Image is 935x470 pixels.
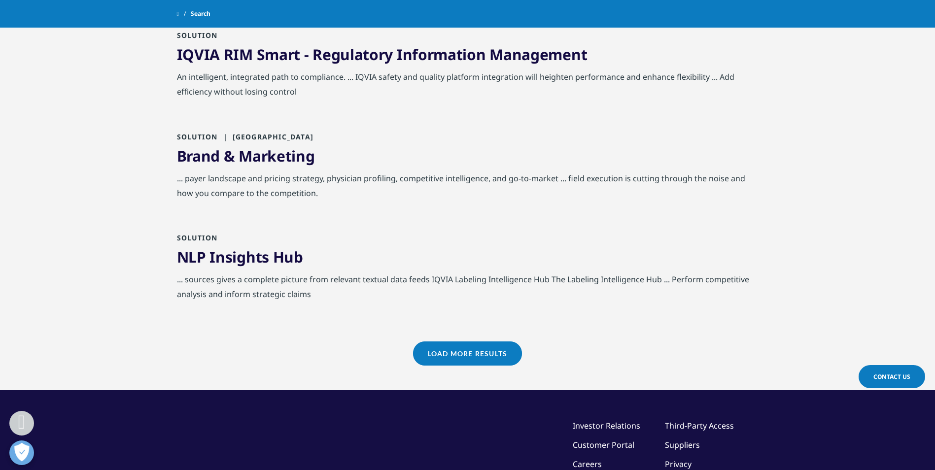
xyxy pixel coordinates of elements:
[177,233,218,242] span: Solution
[177,171,759,205] div: ... payer landscape and pricing strategy, physician profiling, competitive intelligence, and go-t...
[177,132,218,141] span: Solution
[177,146,315,166] a: Brand & Marketing
[177,44,588,65] a: IQVIA RIM Smart - Regulatory Information Management
[859,365,925,388] a: Contact Us
[873,372,910,381] span: Contact Us
[573,420,640,431] a: Investor Relations
[191,5,210,23] span: Search
[177,69,759,104] div: An intelligent, integrated path to compliance. ... IQVIA safety and quality platform integration ...
[177,247,303,267] a: NLP Insights Hub
[413,341,522,366] a: Load More Results
[665,459,692,470] a: Privacy
[177,272,759,306] div: ... sources gives a complete picture from relevant textual data feeds IQVIA Labeling Intelligence...
[665,439,700,450] a: Suppliers
[9,440,34,465] button: Open Preferences
[573,439,634,450] a: Customer Portal
[665,420,734,431] a: Third-Party Access
[573,459,602,470] a: Careers
[220,132,313,141] span: [GEOGRAPHIC_DATA]
[177,31,218,40] span: Solution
